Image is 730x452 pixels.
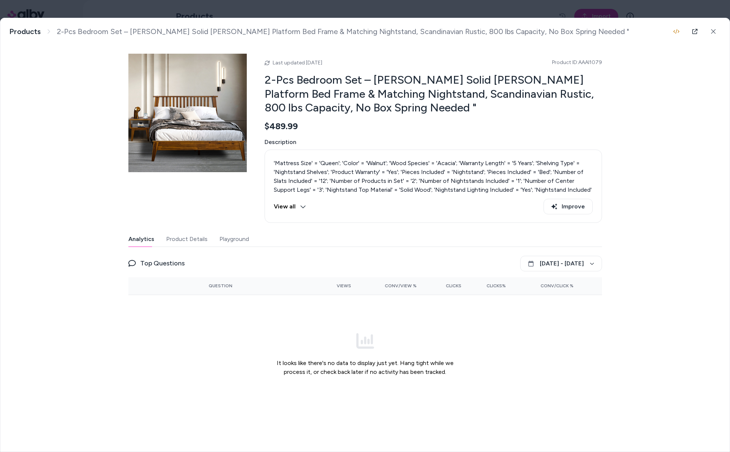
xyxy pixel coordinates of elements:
span: Conv/Click % [541,283,573,289]
span: Question [209,283,232,289]
button: Clicks% [473,280,506,292]
button: [DATE] - [DATE] [520,256,602,271]
button: Improve [544,199,593,214]
img: .jpg [128,54,247,172]
button: Question [209,280,232,292]
div: It looks like there's no data to display just yet. Hang tight while we process it, or check back ... [270,301,460,408]
button: Product Details [166,232,208,247]
button: View all [274,199,306,214]
button: Analytics [128,232,154,247]
span: Views [337,283,351,289]
span: $489.99 [265,121,298,132]
span: Product ID: AAAI1079 [552,59,602,66]
button: Views [319,280,351,292]
span: Clicks [446,283,461,289]
a: Products [9,27,41,36]
button: Conv/View % [363,280,417,292]
span: Last updated [DATE] [273,60,322,66]
p: 'Mattress Size' = 'Queen'; 'Color' = 'Walnut'; 'Wood Species' = 'Acacia'; 'Warranty Length' = '5 ... [274,159,593,221]
nav: breadcrumb [9,27,629,36]
span: Conv/View % [385,283,417,289]
h2: 2-Pcs Bedroom Set – [PERSON_NAME] Solid [PERSON_NAME] Platform Bed Frame & Matching Nightstand, S... [265,73,602,115]
span: 2-Pcs Bedroom Set – [PERSON_NAME] Solid [PERSON_NAME] Platform Bed Frame & Matching Nightstand, S... [57,27,629,36]
button: Conv/Click % [518,280,573,292]
button: Clicks [428,280,461,292]
button: Playground [219,232,249,247]
span: Description [265,138,602,147]
span: Clicks% [487,283,506,289]
span: Top Questions [140,258,185,268]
